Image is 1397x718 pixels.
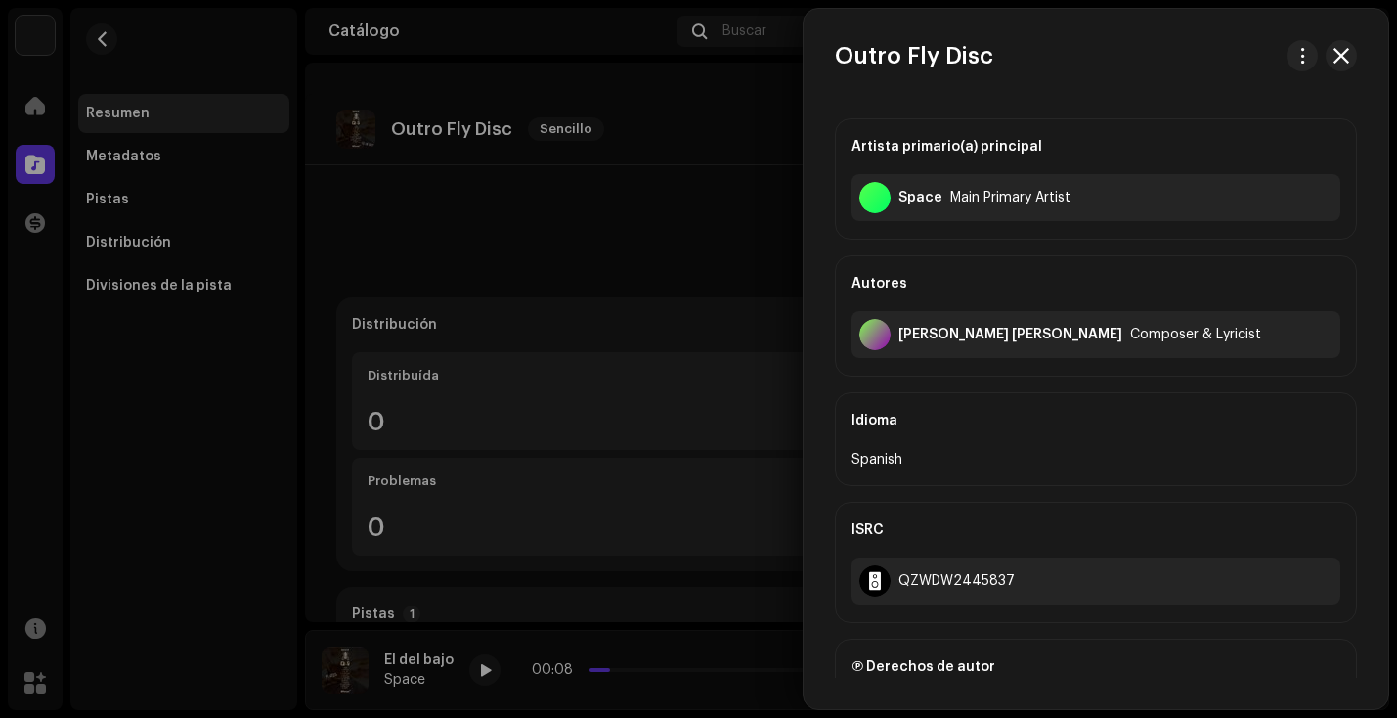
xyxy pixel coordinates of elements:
h3: Outro Fly Disc [835,40,993,71]
div: Artista primario(a) principal [851,119,1340,174]
div: Main Primary Artist [950,190,1070,205]
div: Autores [851,256,1340,311]
div: Composer & Lyricist [1130,327,1261,342]
div: Idioma [851,393,1340,448]
div: Ⓟ Derechos de autor [851,640,1340,695]
div: Space [898,190,942,205]
div: Ricardo Javier Correa Castellanos [898,327,1122,342]
div: Spanish [851,448,1340,471]
div: ISRC [851,503,1340,558]
div: QZWDW2445837 [898,573,1015,589]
